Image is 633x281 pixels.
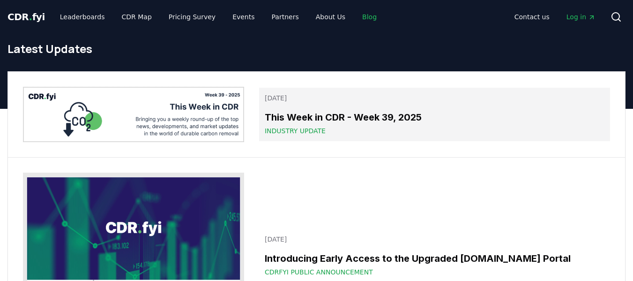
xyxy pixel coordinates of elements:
[225,8,262,25] a: Events
[507,8,603,25] nav: Main
[265,267,373,277] span: CDRfyi Public Announcement
[355,8,384,25] a: Blog
[52,8,384,25] nav: Main
[161,8,223,25] a: Pricing Survey
[507,8,557,25] a: Contact us
[265,93,604,103] p: [DATE]
[114,8,159,25] a: CDR Map
[259,88,610,141] a: [DATE]This Week in CDR - Week 39, 2025Industry Update
[23,87,244,142] img: This Week in CDR - Week 39, 2025 blog post image
[265,126,326,136] span: Industry Update
[265,110,604,124] h3: This Week in CDR - Week 39, 2025
[265,235,604,244] p: [DATE]
[52,8,112,25] a: Leaderboards
[29,11,32,23] span: .
[265,251,604,266] h3: Introducing Early Access to the Upgraded [DOMAIN_NAME] Portal
[7,10,45,23] a: CDR.fyi
[559,8,603,25] a: Log in
[264,8,306,25] a: Partners
[308,8,353,25] a: About Us
[7,41,626,56] h1: Latest Updates
[7,11,45,23] span: CDR fyi
[566,12,596,22] span: Log in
